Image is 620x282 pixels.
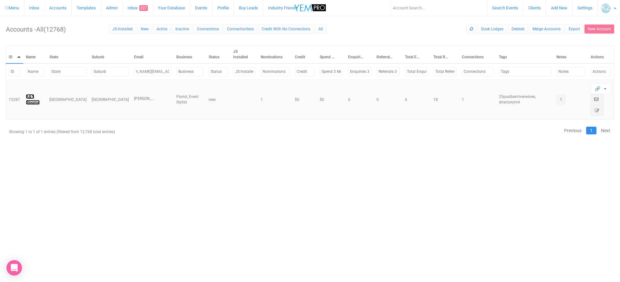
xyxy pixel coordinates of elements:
span: Search Events [492,5,518,10]
th: Business: activate to sort column ascending [174,46,206,64]
span: 12768 [46,25,64,33]
th: Total Enquiries: activate to sort column ascending [402,46,431,64]
a: Connections [193,24,222,34]
input: Filter by State [49,67,87,76]
input: Filter by Nominations [261,67,290,76]
a: Inactive [172,24,192,34]
input: Filter by Credit [295,67,314,76]
a: Credit With No Connections [258,24,314,34]
th: Connections: activate to sort column ascending [459,46,497,64]
input: Filter by Status [209,67,228,76]
span: Clients [528,5,541,10]
td: $0 [317,80,346,120]
input: Filter by Referrals 3 Months [377,67,400,76]
input: Filter by Enquiries 3 Months [348,67,371,76]
th: JS Installed: activate to sort column ascending [231,46,258,64]
th: Email: activate to sort column ascending [131,46,174,64]
span: 1 [261,97,263,102]
input: Filter by JS Installed [233,67,255,76]
td: 25psalbertriverwines, directorym4 [496,80,554,120]
input: Filter by Spend 3 Months [320,67,343,76]
td: $0 [292,80,317,120]
img: KZ.jpg [601,4,611,13]
td: 0 [374,80,402,120]
a: New [137,24,152,34]
input: Filter by Name [26,67,44,76]
a: Export [565,24,584,34]
td: [GEOGRAPHIC_DATA] [89,80,131,120]
th: State: activate to sort column ascending [47,46,89,64]
th: Status: activate to sort column ascending [206,46,231,64]
a: JS Installed [109,24,136,34]
th: Nominations: activate to sort column ascending [258,46,293,64]
th: Suburb: activate to sort column ascending [89,46,131,64]
button: 1 [556,95,566,104]
input: Filter by ID [9,67,21,76]
span: Add New [551,5,567,10]
span: All [36,25,44,33]
td: new [206,80,231,120]
input: Filter by Connections [462,67,494,76]
th: Actions: activate to sort column ascending [588,46,614,64]
a: Next [597,127,614,134]
th: Tags: activate to sort column ascending [496,46,554,64]
input: Filter by Notes [556,67,585,76]
th: Spend 3 Months: activate to sort column ascending [317,46,346,64]
input: Filter by Actions [591,67,611,76]
button: 🔗 [591,83,611,94]
a: Connectionless [223,24,257,34]
span: 227 [139,5,148,11]
th: ID: activate to sort column ascending [6,46,24,64]
h2: Accounts - ( ) [6,26,99,33]
input: Filter by Total Enquiries [405,67,428,76]
td: 18 [431,80,459,120]
input: Filter by Business [176,67,203,76]
a: Dusk Lodges [478,24,507,34]
th: Credit: activate to sort column ascending [292,46,317,64]
a: Deleted [508,24,528,34]
span: [PERSON_NAME][EMAIL_ADDRESS][DOMAIN_NAME] [134,96,157,102]
a: 1 [586,127,596,134]
th: Name: activate to sort column ascending [23,46,46,64]
span: 🔗 [595,85,603,92]
td: 6 [346,80,374,120]
th: Referrals 3 Months: activate to sort column ascending [374,46,402,64]
div: Open Intercom Messenger [6,260,22,276]
input: Filter by Total Referrals [433,67,457,76]
span: 15287 [9,97,20,102]
th: Notes [554,46,588,64]
input: Filter by Email [134,67,171,76]
td: 1 [459,80,497,120]
td: 6 [402,80,431,120]
button: Merge Accounts [529,24,564,34]
th: Total Referrals: activate to sort column ascending [431,46,459,64]
td: Florist, Event Stylist [174,80,206,120]
a: All [315,24,326,34]
a: Active [153,24,171,34]
div: Showing 1 to 1 of 1 entries (filtered from 12,768 total entries) [6,126,202,138]
input: Filter by Suburb [92,67,129,76]
th: Enquiries 3 Months: activate to sort column ascending [346,46,374,64]
input: Filter by Tags [499,67,551,76]
td: [GEOGRAPHIC_DATA] [47,80,89,120]
button: New Account [584,24,614,34]
a: A&T Blooms [26,94,40,105]
a: Previous [560,127,585,134]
